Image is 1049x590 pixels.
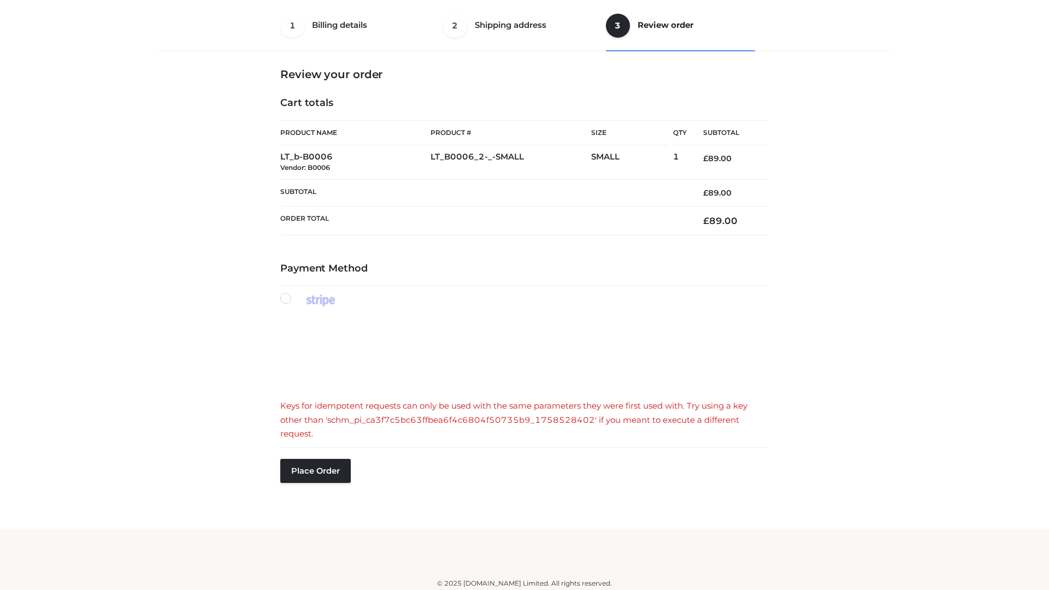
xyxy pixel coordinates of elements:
[280,68,769,81] h3: Review your order
[280,120,431,145] th: Product Name
[673,120,687,145] th: Qty
[280,163,330,172] small: Vendor: B0006
[280,145,431,180] td: LT_b-B0006
[591,145,673,180] td: SMALL
[431,145,591,180] td: LT_B0006_2-_-SMALL
[673,145,687,180] td: 1
[591,121,668,145] th: Size
[703,215,738,226] bdi: 89.00
[280,97,769,109] h4: Cart totals
[278,318,767,387] iframe: Secure payment input frame
[280,206,687,235] th: Order Total
[703,154,732,163] bdi: 89.00
[703,215,709,226] span: £
[280,263,769,275] h4: Payment Method
[687,121,769,145] th: Subtotal
[431,120,591,145] th: Product #
[280,459,351,483] button: Place order
[703,188,708,198] span: £
[162,578,887,589] div: © 2025 [DOMAIN_NAME] Limited. All rights reserved.
[703,154,708,163] span: £
[280,179,687,206] th: Subtotal
[703,188,732,198] bdi: 89.00
[280,399,769,441] div: Keys for idempotent requests can only be used with the same parameters they were first used with....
